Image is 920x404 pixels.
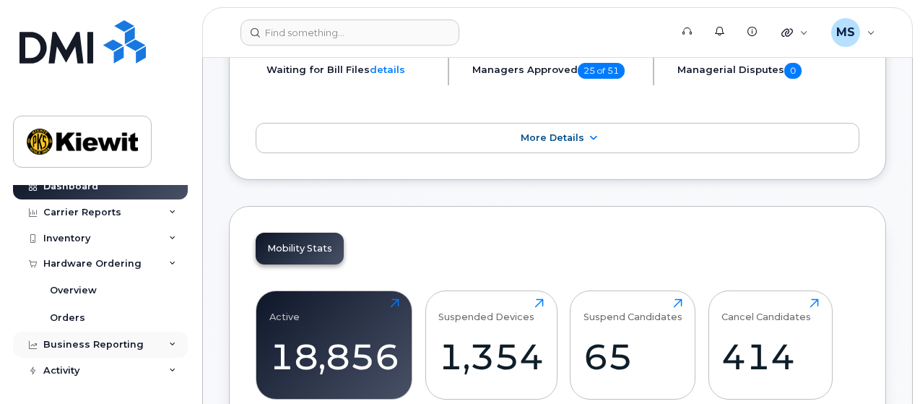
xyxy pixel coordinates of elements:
[370,64,405,75] a: details
[821,18,885,47] div: Mark Steuck
[721,298,811,322] div: Cancel Candidates
[721,335,819,378] div: 414
[836,24,855,41] span: MS
[240,20,459,46] input: Find something...
[269,298,300,322] div: Active
[438,335,544,378] div: 1,354
[583,298,682,322] div: Suspend Candidates
[438,298,544,391] a: Suspended Devices1,354
[266,63,435,77] li: Waiting for Bill Files
[583,335,682,378] div: 65
[472,63,641,79] h5: Managers Approved
[784,63,802,79] span: 0
[721,298,819,391] a: Cancel Candidates414
[857,341,909,393] iframe: Messenger Launcher
[578,63,625,79] span: 25 of 51
[583,298,682,391] a: Suspend Candidates65
[438,298,534,322] div: Suspended Devices
[269,335,399,378] div: 18,856
[269,298,399,391] a: Active18,856
[771,18,818,47] div: Quicklinks
[677,63,859,79] h5: Managerial Disputes
[521,132,584,143] span: More Details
